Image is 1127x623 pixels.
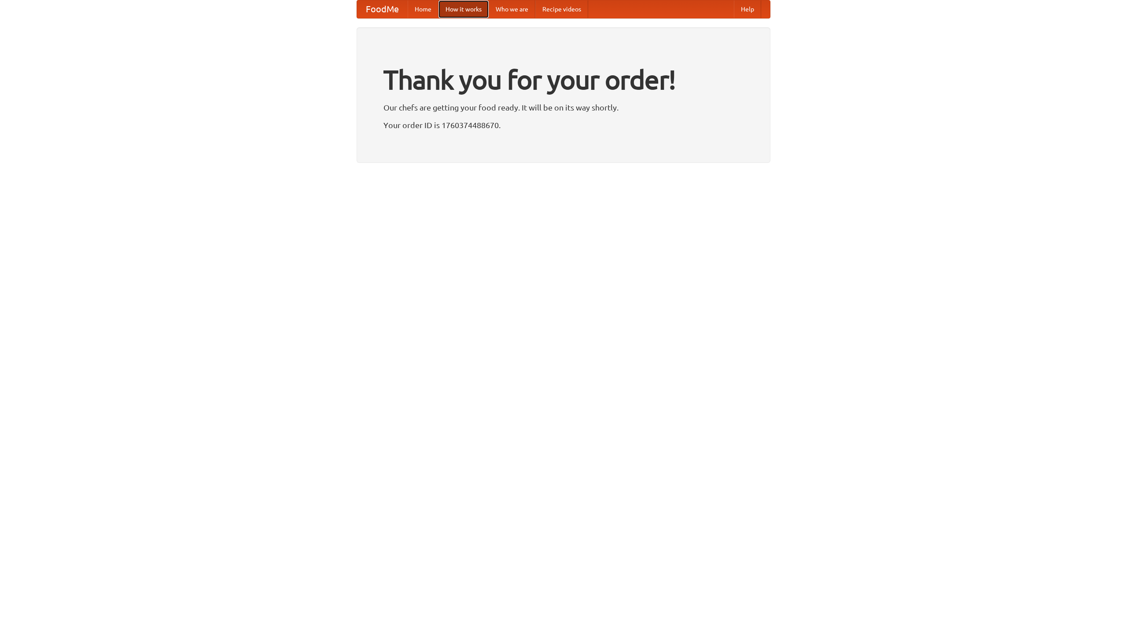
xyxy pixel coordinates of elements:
[408,0,438,18] a: Home
[383,59,744,101] h1: Thank you for your order!
[383,101,744,114] p: Our chefs are getting your food ready. It will be on its way shortly.
[383,118,744,132] p: Your order ID is 1760374488670.
[535,0,588,18] a: Recipe videos
[489,0,535,18] a: Who we are
[357,0,408,18] a: FoodMe
[438,0,489,18] a: How it works
[734,0,761,18] a: Help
